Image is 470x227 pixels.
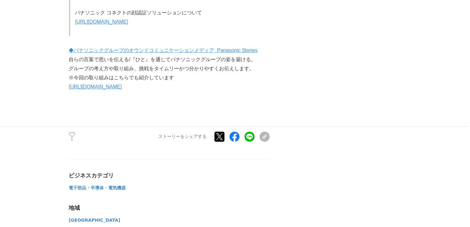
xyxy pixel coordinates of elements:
[69,187,126,190] a: 電子部品・半導体・電気機器
[69,48,258,53] a: ◆パナソニックグループのオウンドコミュニケーションメディア Panasonic Stories
[69,172,270,179] div: ビジネスカテゴリ
[69,138,75,141] p: 1
[69,185,126,190] span: 電子部品・半導体・電気機器
[69,219,120,222] a: [GEOGRAPHIC_DATA]
[159,134,207,140] p: ストーリーをシェアする
[69,84,122,89] a: [URL][DOMAIN_NAME]
[69,73,270,82] p: ※今回の取り組みはこちらでも紹介しています
[75,8,270,18] p: パナソニック コネクトの顔認証ソリューションについて
[69,55,270,64] p: 自らの言葉で思いを伝える/『ひと』を通じてパナソニックグループの姿を届ける。
[69,64,270,73] p: グループの考え方や取り組み、挑戦をタイムリーかつ分かりやすくお伝えします。
[69,204,270,212] div: 地域
[69,218,120,223] span: [GEOGRAPHIC_DATA]
[75,19,128,24] a: [URL][DOMAIN_NAME]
